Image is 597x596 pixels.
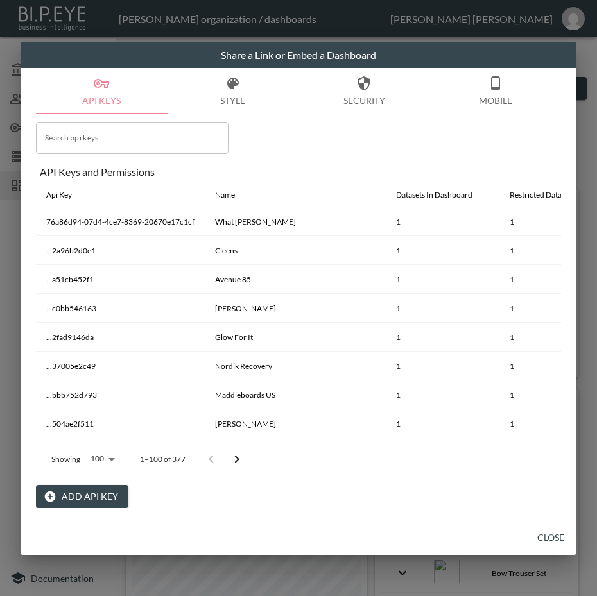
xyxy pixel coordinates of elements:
button: Style [168,68,299,114]
th: Laura Vann [205,294,386,323]
th: 1 [386,352,499,380]
div: Name [215,187,235,203]
div: Datasets In Dashboard [396,187,472,203]
div: 100 [85,450,119,467]
p: 1–100 of 377 [140,454,186,464]
button: Security [298,68,430,114]
th: 1 [386,294,499,323]
span: Name [215,187,252,203]
button: Go to next page [224,447,250,472]
button: Mobile [430,68,562,114]
div: API Keys and Permissions [40,166,561,178]
th: ...bbb752d793 [36,380,205,409]
th: Nordik Recovery [205,352,386,380]
th: 1 [386,207,499,236]
th: 1 [386,236,499,265]
th: Isabella Vrana [205,409,386,438]
th: 1 [386,323,499,352]
th: ...c0bb546163 [36,294,205,323]
th: 76a86d94-07d4-4ce7-8369-20670e17c1cf [36,207,205,236]
th: ...a51cb452f1 [36,265,205,294]
th: 1 [386,380,499,409]
div: Api Key [46,187,72,203]
th: 1 [386,438,499,467]
button: Close [530,526,571,550]
th: MattsSnowboards [205,438,386,467]
div: Restricted Datasets [510,187,575,203]
p: Showing [51,454,80,464]
th: ...37005e2c49 [36,352,205,380]
th: ...504ae2f511 [36,409,205,438]
th: 1 [386,265,499,294]
button: API Keys [36,68,168,114]
th: Maddleboards US [205,380,386,409]
th: Avenue 85 [205,265,386,294]
th: 1 [386,409,499,438]
th: What Katie Did [205,207,386,236]
span: Api Key [46,187,89,203]
th: ...2fad9146da [36,323,205,352]
button: Add API Key [36,485,128,509]
th: ...2a96b2d0e1 [36,236,205,265]
h2: Share a Link or Embed a Dashboard [21,42,576,69]
th: Cleens [205,236,386,265]
th: ...d7fb7e0078 [36,438,205,467]
span: Restricted Datasets [510,187,591,203]
span: Datasets In Dashboard [396,187,489,203]
th: Glow For It [205,323,386,352]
